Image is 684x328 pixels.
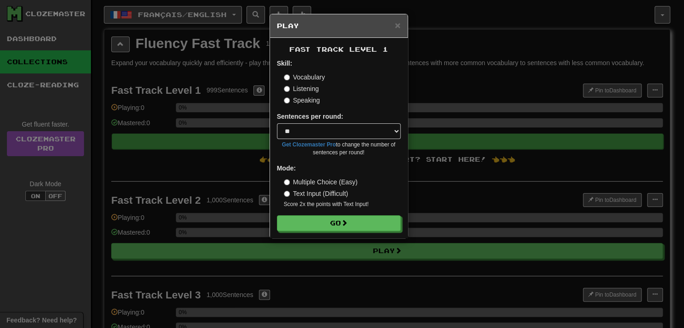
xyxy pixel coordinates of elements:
[289,45,388,53] span: Fast Track Level 1
[277,112,343,121] label: Sentences per round:
[284,74,290,80] input: Vocabulary
[277,215,401,231] button: Go
[284,179,290,185] input: Multiple Choice (Easy)
[284,191,290,197] input: Text Input (Difficult)
[284,189,348,198] label: Text Input (Difficult)
[284,200,401,208] small: Score 2x the points with Text Input !
[284,84,319,93] label: Listening
[277,164,296,172] strong: Mode:
[395,20,400,30] span: ×
[395,20,400,30] button: Close
[284,73,325,82] label: Vocabulary
[277,60,292,67] strong: Skill:
[282,141,336,148] a: Get Clozemaster Pro
[284,96,320,105] label: Speaking
[284,177,358,187] label: Multiple Choice (Easy)
[284,97,290,103] input: Speaking
[277,141,401,157] small: to change the number of sentences per round!
[284,86,290,92] input: Listening
[277,21,401,30] h5: Play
